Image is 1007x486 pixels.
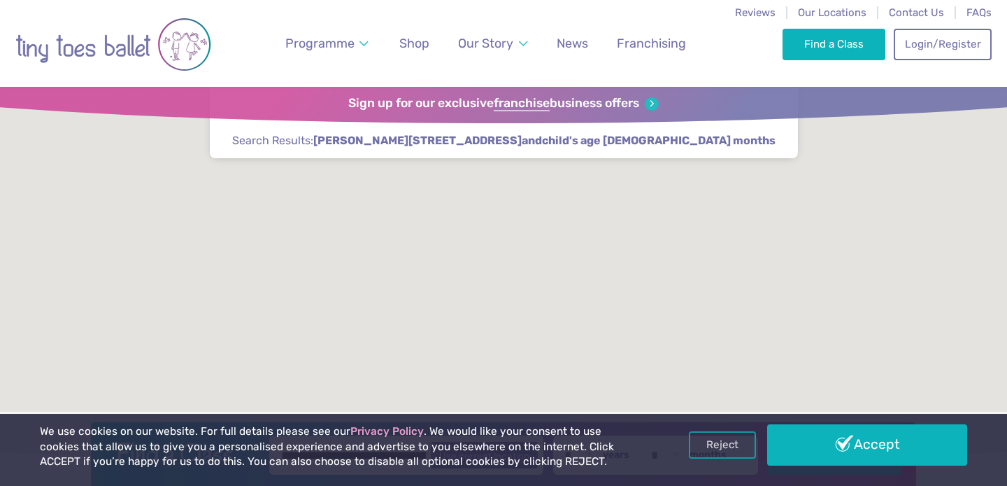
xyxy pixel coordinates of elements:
[735,6,776,19] a: Reviews
[393,28,436,60] a: Shop
[889,6,944,19] a: Contact Us
[783,29,885,60] a: Find a Class
[894,29,992,60] a: Login/Register
[542,133,776,148] span: child's age [DEMOGRAPHIC_DATA] months
[40,424,643,470] p: We use cookies on our website. For full details please see our . We would like your consent to us...
[557,36,588,50] span: News
[279,28,376,60] a: Programme
[617,36,686,50] span: Franchising
[348,96,658,111] a: Sign up for our exclusivefranchisebusiness offers
[798,6,866,19] a: Our Locations
[458,36,513,50] span: Our Story
[313,134,776,147] strong: and
[767,424,967,465] a: Accept
[550,28,594,60] a: News
[285,36,355,50] span: Programme
[350,425,424,438] a: Privacy Policy
[313,133,522,148] span: [PERSON_NAME][STREET_ADDRESS]
[452,28,534,60] a: Our Story
[689,431,756,458] a: Reject
[399,36,429,50] span: Shop
[15,9,211,80] img: tiny toes ballet
[610,28,692,60] a: Franchising
[494,96,550,111] strong: franchise
[966,6,992,19] a: FAQs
